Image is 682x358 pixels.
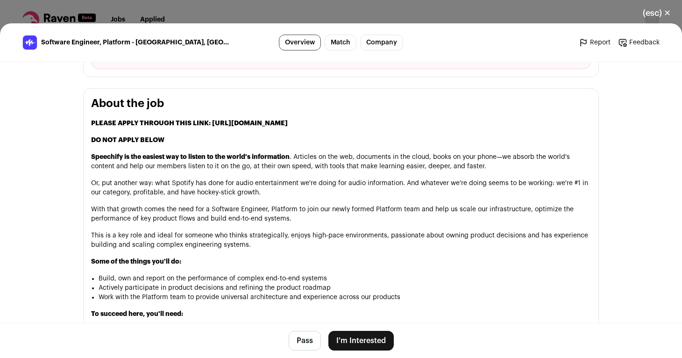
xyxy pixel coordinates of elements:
[632,3,682,23] button: Close modal
[91,154,290,160] strong: Speechify is the easiest way to listen to the world's information
[91,96,591,111] h2: About the job
[618,38,660,47] a: Feedback
[91,179,591,197] p: Or, put another way: what Spotify has done for audio entertainment we're doing for audio informat...
[91,137,164,143] strong: DO NOT APPLY BELOW
[41,38,230,47] span: Software Engineer, Platform - [GEOGRAPHIC_DATA], [GEOGRAPHIC_DATA]
[91,311,183,317] strong: To succeed here, you'll need:
[91,120,288,127] strong: PLEASE APPLY THROUGH THIS LINK: [URL][DOMAIN_NAME]
[360,35,403,50] a: Company
[579,38,611,47] a: Report
[91,152,591,171] p: . Articles on the web, documents in the cloud, books on your phone—we absorb the world's content ...
[91,205,591,223] p: With that growth comes the need for a Software Engineer, Platform to join our newly formed Platfo...
[279,35,321,50] a: Overview
[99,274,591,283] li: Build, own and report on the performance of complex end-to-end systems
[328,331,394,351] button: I'm Interested
[99,293,591,302] li: Work with the Platform team to provide universal architecture and experience across our products
[91,231,591,250] p: This is a key role and ideal for someone who thinks strategically, enjoys high-pace environments,...
[99,283,591,293] li: Actively participate in product decisions and refining the product roadmap
[23,36,37,50] img: 59b05ed76c69f6ff723abab124283dfa738d80037756823f9fc9e3f42b66bce3.jpg
[289,331,321,351] button: Pass
[91,258,181,265] strong: Some of the things you'll do:
[325,35,356,50] a: Match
